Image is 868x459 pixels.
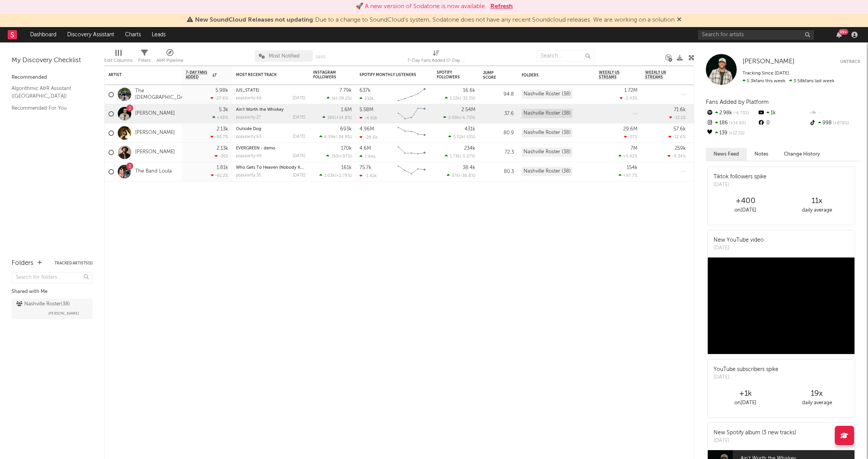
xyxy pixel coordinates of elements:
[210,134,228,139] div: -92.7 %
[631,146,637,151] div: 7M
[522,73,580,78] div: Folders
[12,298,93,319] a: Nashville Roster(38)[PERSON_NAME]
[236,127,261,131] a: Outside Dog
[522,167,573,176] div: Nashville Roster (38)
[12,84,85,100] a: Algorithmic A&R Assistant ([GEOGRAPHIC_DATA])
[743,79,834,83] span: 3.58k fans last week
[483,129,514,138] div: 80.9
[490,2,513,11] button: Refresh
[463,88,475,93] div: 16.6k
[781,389,853,398] div: 19 x
[599,70,626,80] span: Weekly US Streams
[714,437,796,445] div: [DATE]
[12,272,93,283] input: Search for folders...
[236,127,305,131] div: Outside Dog
[461,107,475,112] div: 2.54M
[108,73,166,77] div: Artist
[743,58,795,65] span: [PERSON_NAME]
[293,96,305,100] div: [DATE]
[483,71,502,80] div: Jump Score
[677,17,682,23] span: Dismiss
[217,146,228,151] div: 2.13k
[620,96,637,101] div: -2.43 %
[460,174,474,178] span: -38.8 %
[394,143,429,162] svg: Chart title
[337,97,351,101] span: -29.2 %
[54,261,93,265] button: Tracked Artists(5)
[359,107,373,112] div: 5.58M
[215,154,228,159] div: -31 %
[104,56,132,65] div: Edit Columns
[356,2,487,11] div: 🚀 A new version of Sodatone is now available.
[341,146,352,151] div: 170k
[461,116,474,120] span: -6.73 %
[522,147,573,157] div: Nashville Roster (38)
[195,17,675,23] span: : Due to a change to SoundCloud's system, Sodatone does not have any recent Soundcloud releases. ...
[668,154,686,159] div: -9.34 %
[135,149,175,156] a: [PERSON_NAME]
[341,165,352,170] div: 161k
[210,96,228,101] div: -27.6 %
[339,88,352,93] div: 7.79k
[236,166,312,170] a: Who Gets To Heaven (Nobody Knows)
[483,90,514,99] div: 94.8
[627,165,637,170] div: 154k
[313,70,340,80] div: Instagram Followers
[445,154,475,159] div: ( )
[359,115,377,120] div: -4.61k
[293,115,305,120] div: [DATE]
[340,127,352,132] div: 693k
[461,154,474,159] span: -5.27 %
[522,90,573,99] div: Nashville Roster (38)
[135,130,175,136] a: [PERSON_NAME]
[743,58,795,66] a: [PERSON_NAME]
[138,46,151,69] div: Filters
[12,287,93,296] div: Shared with Me
[236,88,259,93] a: [US_STATE]
[269,54,300,59] span: Most Notified
[156,46,183,69] div: A&R Pipeline
[450,97,460,101] span: 1.22k
[781,196,853,206] div: 11 x
[12,104,85,112] a: Recommended For You
[217,165,228,170] div: 1.81k
[336,174,351,178] span: +2.79 %
[809,108,860,118] div: --
[809,118,860,128] div: 998
[195,17,313,23] span: New SoundCloud Releases not updating
[186,70,210,80] span: 7-Day Fans Added
[781,398,853,408] div: daily average
[437,70,464,80] div: Spotify Followers
[394,104,429,124] svg: Chart title
[324,135,336,139] span: 6.59k
[236,173,261,178] div: popularity: 35
[693,73,771,78] div: Notes
[135,110,175,117] a: [PERSON_NAME]
[465,127,475,132] div: 431k
[447,173,475,178] div: ( )
[448,116,459,120] span: 2.98k
[453,135,464,139] span: 5.52k
[624,88,637,93] div: 1.72M
[359,135,378,140] div: -28.6k
[698,30,814,40] input: Search for artists
[743,79,785,83] span: 5.3k fans this week
[728,121,746,125] span: +14.8 %
[757,118,809,128] div: 0
[138,56,151,65] div: Filters
[339,154,351,159] span: +97 %
[12,73,93,82] div: Recommended
[714,366,778,374] div: YouTube subscribers spike
[359,96,374,101] div: 232k
[236,154,262,158] div: popularity: 49
[293,173,305,178] div: [DATE]
[757,108,809,118] div: 1k
[407,56,465,65] div: 7-Day Fans Added (7-Day Fans Added)
[327,116,335,120] span: 186
[714,181,766,189] div: [DATE]
[624,134,637,139] div: -17 %
[710,196,781,206] div: +400
[146,27,171,42] a: Leads
[236,73,294,77] div: Most Recent Track
[747,148,776,161] button: Notes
